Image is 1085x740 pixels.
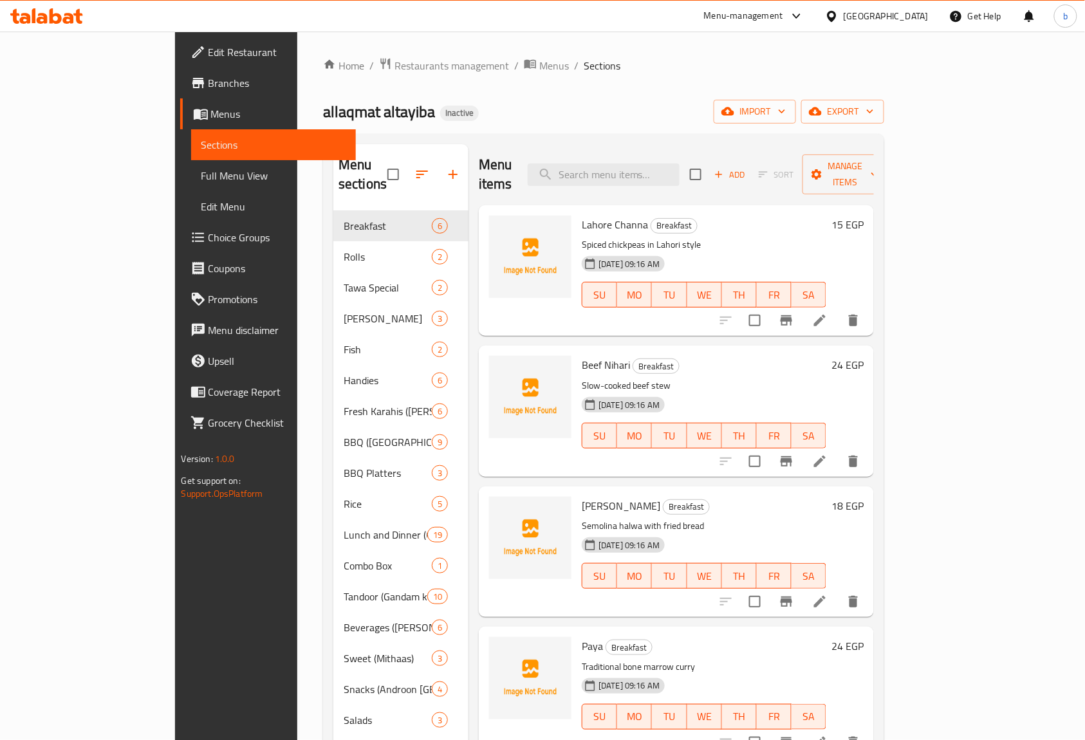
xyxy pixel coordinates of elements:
[802,154,889,194] button: Manage items
[792,563,826,589] button: SA
[432,434,448,450] div: items
[209,44,346,60] span: Edit Restaurant
[727,427,752,445] span: TH
[838,305,869,336] button: delete
[344,218,432,234] span: Breakfast
[432,405,447,418] span: 6
[344,496,432,512] div: Rice
[181,450,213,467] span: Version:
[428,591,447,603] span: 10
[831,497,864,515] h6: 18 EGP
[1063,9,1068,23] span: b
[811,104,874,120] span: export
[432,311,448,326] div: items
[344,373,432,388] span: Handies
[617,563,652,589] button: MO
[687,563,722,589] button: WE
[432,498,447,510] span: 5
[593,539,665,551] span: [DATE] 09:16 AM
[180,222,357,253] a: Choice Groups
[617,704,652,730] button: MO
[722,282,757,308] button: TH
[432,280,448,295] div: items
[428,529,447,541] span: 19
[762,567,786,586] span: FR
[338,155,387,194] h2: Menu sections
[588,286,612,304] span: SU
[813,158,878,190] span: Manage items
[344,342,432,357] span: Fish
[762,427,786,445] span: FR
[524,57,569,74] a: Menus
[582,496,660,515] span: [PERSON_NAME]
[588,427,612,445] span: SU
[432,622,447,634] span: 6
[651,218,698,234] div: Breakfast
[762,286,786,304] span: FR
[757,282,792,308] button: FR
[582,378,826,394] p: Slow-cooked beef stew
[344,558,432,573] span: Combo Box
[651,218,697,233] span: Breakfast
[369,58,374,73] li: /
[812,313,828,328] a: Edit menu item
[440,106,479,121] div: Inactive
[432,652,447,665] span: 3
[394,58,509,73] span: Restaurants management
[323,97,435,126] span: allaqmat altayiba
[344,280,432,295] span: Tawa Special
[606,640,652,655] span: Breakfast
[514,58,519,73] li: /
[657,286,682,304] span: TU
[489,356,571,438] img: Beef Nihari
[432,436,447,449] span: 9
[582,518,826,534] p: Semolina halwa with fried bread
[180,253,357,284] a: Coupons
[652,423,687,449] button: TU
[801,100,884,124] button: export
[344,651,432,666] span: Sweet (Mithaas)
[432,342,448,357] div: items
[617,423,652,449] button: MO
[844,9,929,23] div: [GEOGRAPHIC_DATA]
[771,446,802,477] button: Branch-specific-item
[489,216,571,298] img: Lahore Channa
[657,707,682,726] span: TU
[344,434,432,450] span: BBQ ([GEOGRAPHIC_DATA])
[831,356,864,374] h6: 24 EGP
[687,282,722,308] button: WE
[692,567,717,586] span: WE
[582,215,648,234] span: Lahore Channa
[333,241,468,272] div: Rolls2
[687,704,722,730] button: WE
[539,58,569,73] span: Menus
[323,57,884,74] nav: breadcrumb
[593,680,665,692] span: [DATE] 09:16 AM
[724,104,786,120] span: import
[209,230,346,245] span: Choice Groups
[797,707,821,726] span: SA
[792,704,826,730] button: SA
[344,465,432,481] span: BBQ Platters
[344,712,432,728] span: Salads
[722,563,757,589] button: TH
[606,640,653,655] div: Breakfast
[663,499,710,515] div: Breakfast
[191,129,357,160] a: Sections
[333,581,468,612] div: Tandoor (Gandam ka Sawad)10
[432,344,447,356] span: 2
[692,707,717,726] span: WE
[582,237,826,253] p: Spiced chickpeas in Lahori style
[633,358,680,374] div: Breakfast
[181,485,263,502] a: Support.OpsPlatform
[432,313,447,325] span: 3
[709,165,750,185] button: Add
[333,427,468,458] div: BBQ ([GEOGRAPHIC_DATA])9
[209,322,346,338] span: Menu disclaimer
[663,499,709,514] span: Breakfast
[432,220,447,232] span: 6
[657,567,682,586] span: TU
[489,637,571,719] img: Paya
